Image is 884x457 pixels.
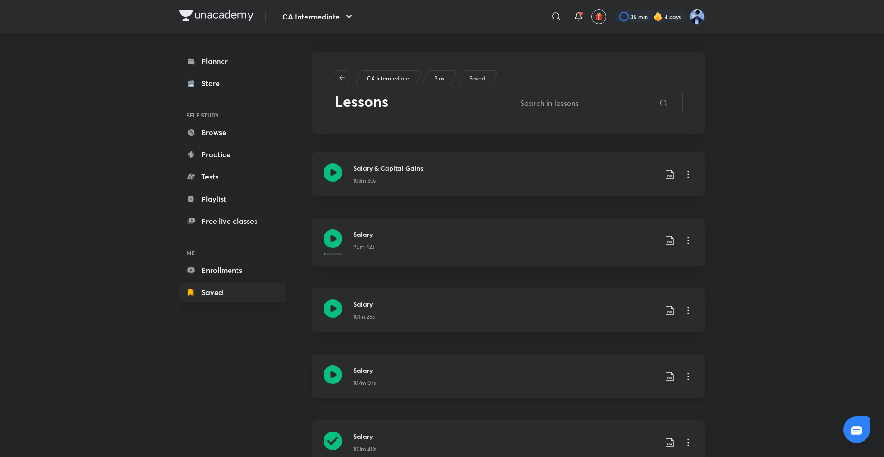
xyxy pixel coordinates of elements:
a: Playlist [179,190,286,208]
p: CA Intermediate [367,74,409,83]
a: CA Intermediate [366,74,411,83]
h3: Salary & Capital Gains [353,163,657,173]
a: Practice [179,145,286,164]
p: Plus [434,74,444,83]
h3: Salary [353,299,657,309]
h2: Lessons [335,93,509,115]
p: 107m 07s [353,379,376,387]
img: Company Logo [179,10,254,21]
div: Store [201,78,225,89]
a: Company Logo [179,10,254,24]
button: avatar [591,9,606,24]
a: Tests [179,167,286,186]
p: 95m 42s [353,243,374,251]
h3: Salary [353,432,657,441]
img: streak [654,12,663,21]
a: Planner [179,52,286,70]
button: CA Intermediate [277,7,360,26]
a: Salary95m 42s [312,218,705,277]
a: Enrollments [179,261,286,279]
img: Imran Hingora [689,9,705,25]
input: Search in lessons [509,91,655,115]
a: Browse [179,123,286,142]
a: Free live classes [179,212,286,230]
p: Saved [469,74,485,83]
h3: Salary [353,229,657,239]
a: Saved [179,283,286,302]
a: Saved [468,74,487,83]
a: Salary107m 07s [312,354,705,409]
p: 103m 30s [353,177,376,185]
a: Salary & Capital Gains103m 30s [312,152,705,207]
img: avatar [595,12,603,21]
p: 101m 28s [353,313,375,321]
h3: Salary [353,365,657,375]
p: 103m 40s [353,445,376,453]
a: Store [179,74,286,93]
a: Salary101m 28s [312,288,705,343]
h6: SELF STUDY [179,107,286,123]
h6: ME [179,245,286,261]
a: Plus [433,74,446,83]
